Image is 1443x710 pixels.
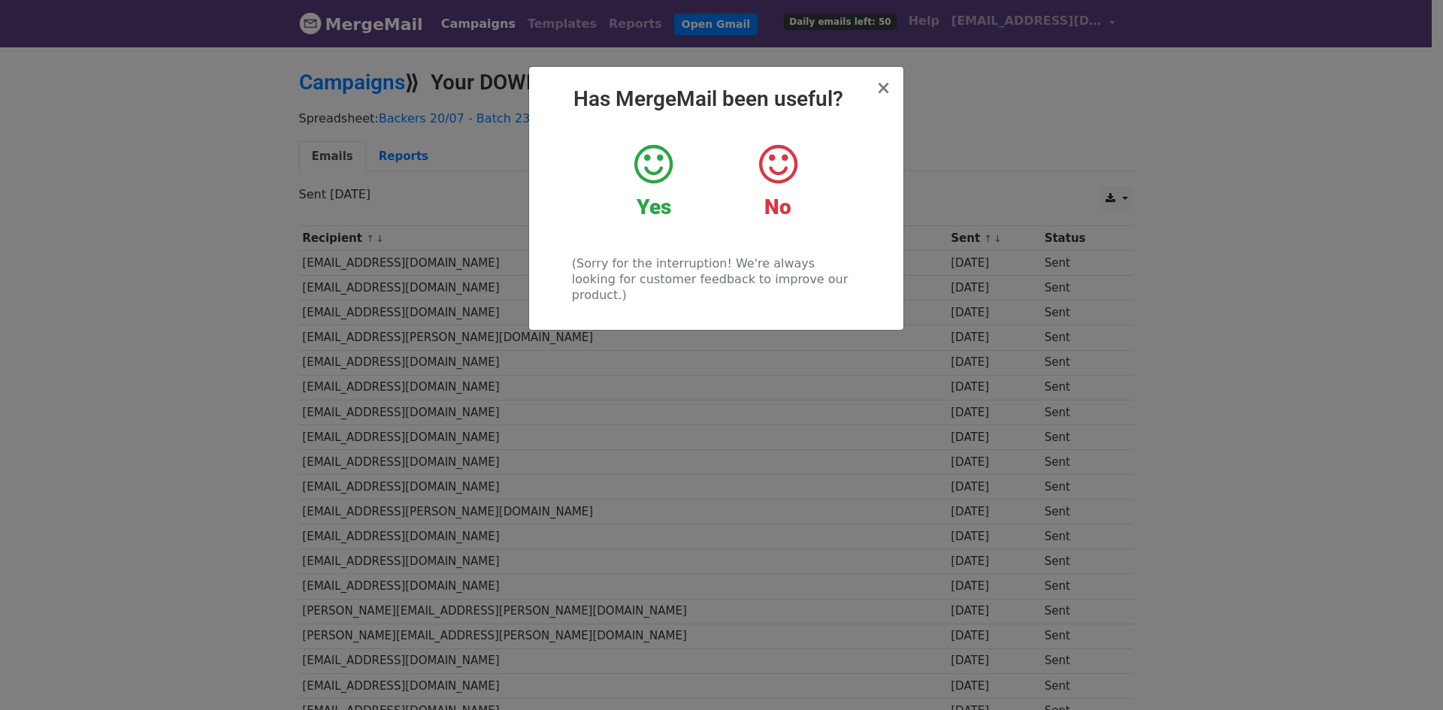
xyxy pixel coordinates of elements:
strong: No [764,195,791,219]
iframe: Chat Widget [1368,638,1443,710]
p: (Sorry for the interruption! We're always looking for customer feedback to improve our product.) [572,255,860,303]
span: × [876,77,891,98]
a: No [727,142,828,220]
button: Close [876,79,891,97]
h2: Has MergeMail been useful? [541,86,891,112]
a: Yes [603,142,704,220]
strong: Yes [637,195,671,219]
